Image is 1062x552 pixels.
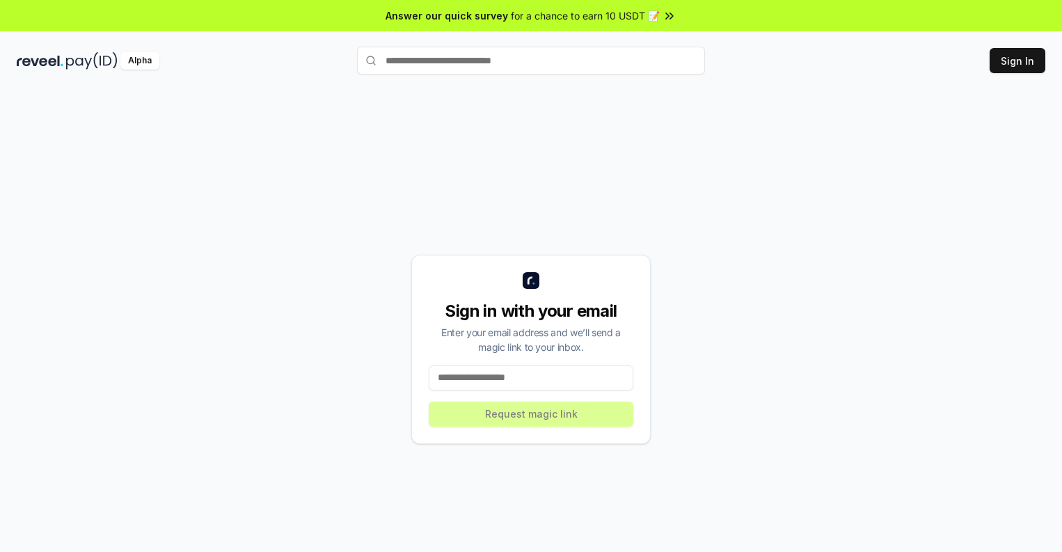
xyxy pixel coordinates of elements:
[120,52,159,70] div: Alpha
[990,48,1045,73] button: Sign In
[66,52,118,70] img: pay_id
[511,8,660,23] span: for a chance to earn 10 USDT 📝
[429,325,633,354] div: Enter your email address and we’ll send a magic link to your inbox.
[17,52,63,70] img: reveel_dark
[386,8,508,23] span: Answer our quick survey
[429,300,633,322] div: Sign in with your email
[523,272,539,289] img: logo_small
